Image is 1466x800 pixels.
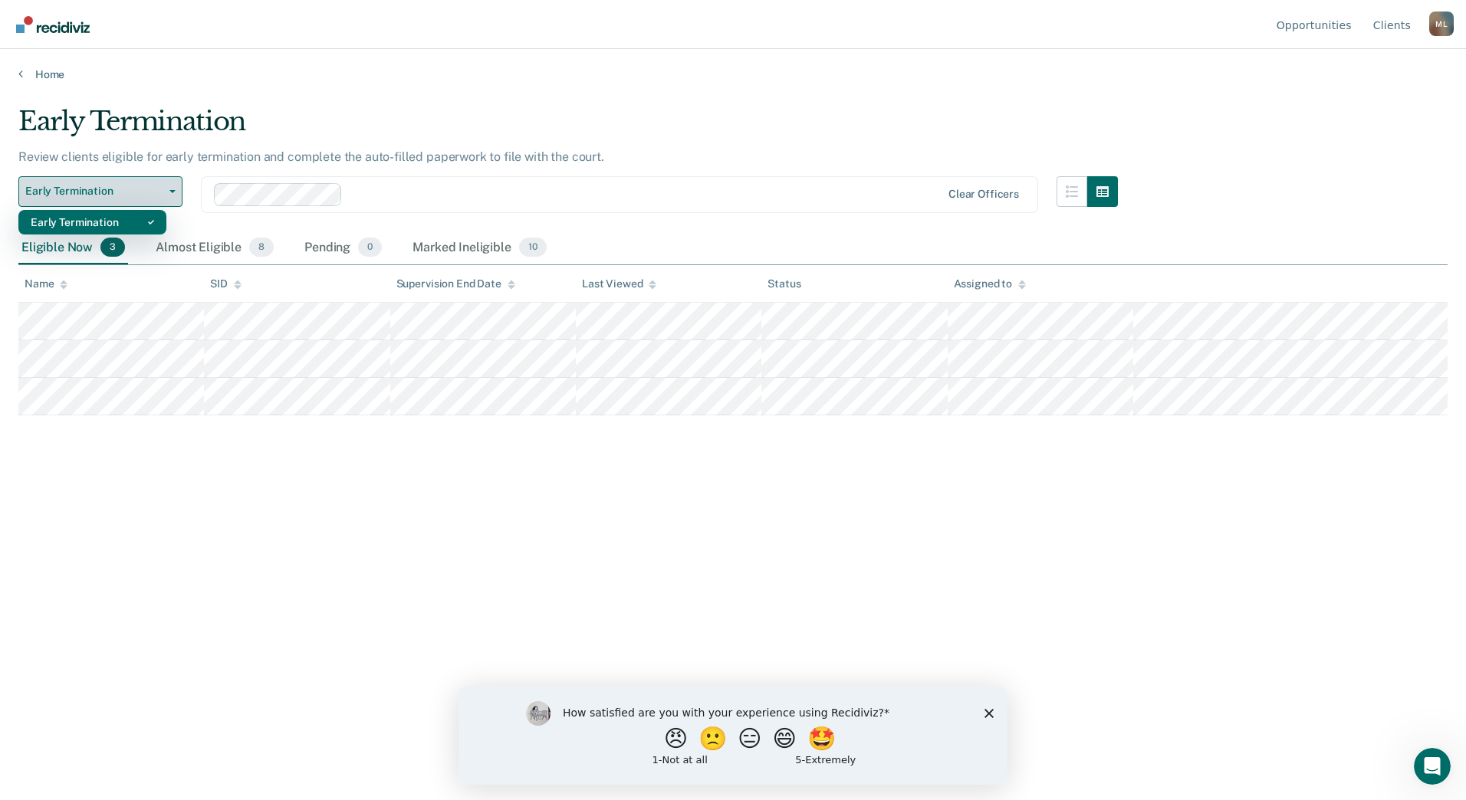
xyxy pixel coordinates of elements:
div: Pending0 [301,231,385,265]
div: Status [768,277,800,290]
a: Home [18,67,1448,81]
p: Review clients eligible for early termination and complete the auto-filled paperwork to file with... [18,149,604,164]
div: Dropdown Menu [18,210,166,234]
span: 8 [249,238,274,257]
span: Early Termination [25,185,163,198]
iframe: Survey by Kim from Recidiviz [459,686,1007,785]
div: M L [1429,11,1454,36]
div: Assigned to [954,277,1026,290]
button: Profile dropdown button [1429,11,1454,36]
div: Last Viewed [582,277,656,290]
button: Early Termination [18,176,182,207]
div: Early Termination [31,210,154,234]
iframe: Intercom live chat [1414,748,1451,785]
div: Supervision End Date [396,277,515,290]
span: 10 [519,238,547,257]
div: Eligible Now3 [18,231,128,265]
div: Name [25,277,67,290]
div: Early Termination [18,106,1118,149]
span: 3 [100,238,125,257]
div: Almost Eligible8 [153,231,277,265]
img: Recidiviz [16,16,90,33]
span: 0 [358,238,382,257]
div: SID [210,277,242,290]
div: Marked Ineligible10 [409,231,549,265]
div: Clear officers [948,188,1019,201]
